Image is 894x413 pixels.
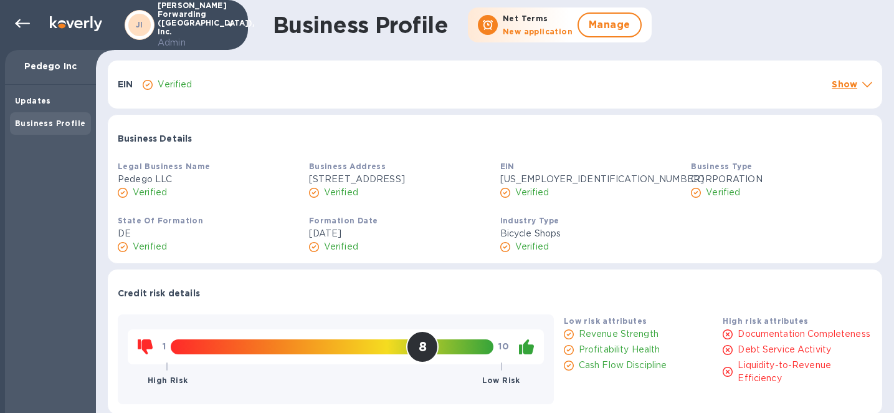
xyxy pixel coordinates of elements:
p: Bicycle Shops [500,227,682,240]
img: Logo [50,16,102,31]
p: Revenue Strength [579,328,659,341]
p: CORPORATION [691,173,872,186]
p: Pedego LLC [118,173,299,186]
b: JI [136,20,143,29]
b: Business Profile [15,119,85,128]
p: Verified [133,240,167,253]
p: Verified [706,186,740,199]
b: State Of Formation [118,216,203,225]
b: High risk attributes [723,316,808,326]
p: [STREET_ADDRESS] [309,173,490,186]
div: Business Details [108,115,882,155]
button: Manage [578,12,642,37]
p: Verified [515,240,549,253]
b: Low Risk [482,376,520,385]
p: Verified [324,186,358,199]
p: Verified [133,186,167,199]
p: Verified [158,78,192,91]
p: [PERSON_NAME] Forwarding ([GEOGRAPHIC_DATA]), Inc. [158,1,220,49]
p: Verified [515,186,549,199]
div: EINVerifiedShow [108,61,882,109]
b: Business Type [691,162,752,171]
p: Pedego Inc [15,60,86,72]
b: Net Terms [503,14,548,23]
b: 1 [163,341,166,351]
p: [DATE] [309,227,490,240]
b: High Risk [148,376,188,385]
b: Legal Business Name [118,162,211,171]
p: Liquidity-to-Revenue Efficiency [738,359,872,385]
span: Manage [589,17,630,32]
p: Cash Flow Discipline [579,359,667,372]
b: EIN [500,162,515,171]
h2: 8 [419,339,427,354]
b: Low risk attributes [564,316,647,326]
p: Business Details [118,132,192,145]
p: DE [118,227,299,240]
p: Credit risk details [118,287,200,299]
p: [US_EMPLOYER_IDENTIFICATION_NUMBER] [500,173,682,186]
p: Profitability Health [579,343,660,356]
b: Business Address [309,162,386,171]
h1: Business Profile [273,12,448,38]
b: Updates [15,96,51,105]
div: Credit risk details [108,270,882,309]
b: Formation Date [309,216,378,225]
p: Debt Service Activity [738,343,831,356]
b: New application [503,27,573,36]
p: Verified [324,240,358,253]
p: Show [832,78,857,90]
p: Admin [158,36,220,49]
p: EIN [118,78,133,90]
b: Industry Type [500,216,559,225]
p: Documentation Completeness [738,328,870,341]
b: 10 [498,341,508,351]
